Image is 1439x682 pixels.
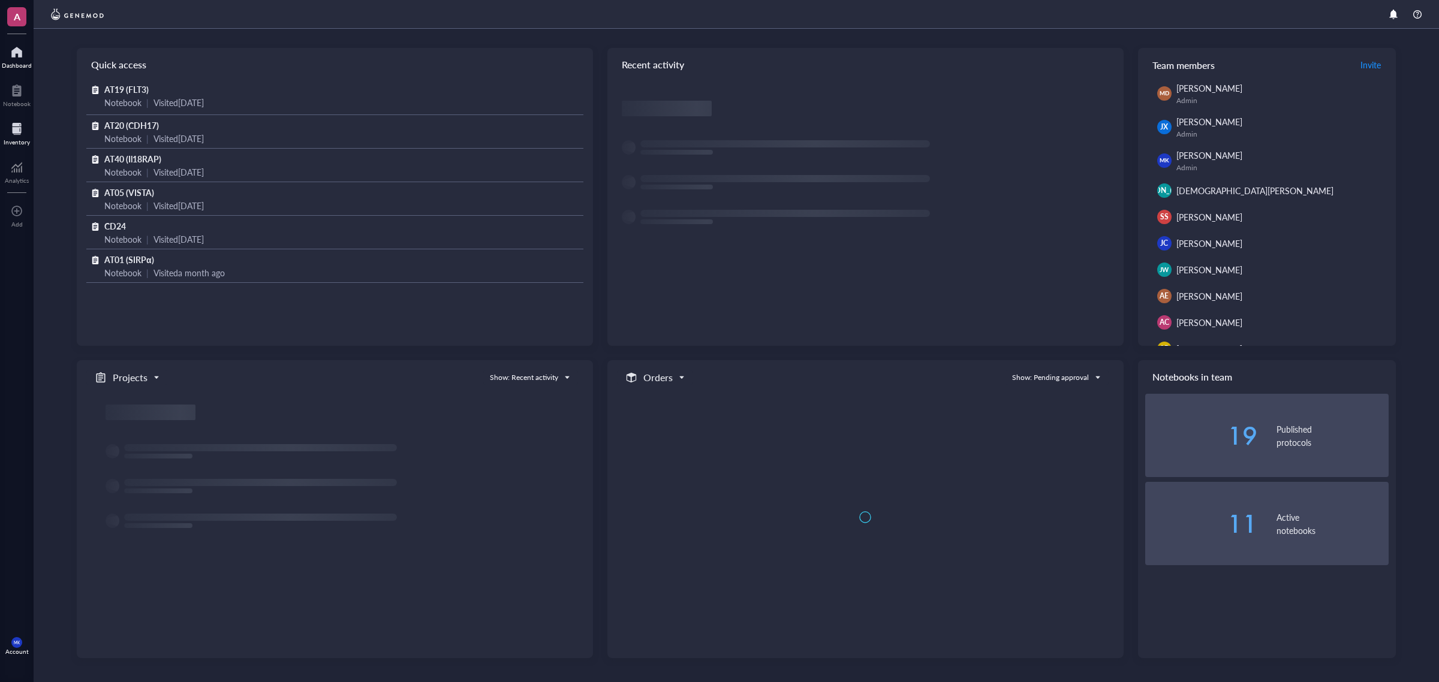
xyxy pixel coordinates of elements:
[5,177,29,184] div: Analytics
[77,48,593,82] div: Quick access
[1277,423,1389,449] div: Published protocols
[1176,316,1242,328] span: [PERSON_NAME]
[104,220,126,232] span: CD24
[1277,511,1389,537] div: Active notebooks
[643,370,673,385] h5: Orders
[153,132,204,145] div: Visited [DATE]
[146,266,149,279] div: |
[1176,96,1384,105] div: Admin
[113,370,147,385] h5: Projects
[1160,343,1169,354] span: AR
[104,266,142,279] div: Notebook
[153,96,204,109] div: Visited [DATE]
[1176,237,1242,249] span: [PERSON_NAME]
[104,83,149,95] span: AT19 (FLT3)
[48,7,107,22] img: genemod-logo
[153,165,204,179] div: Visited [DATE]
[104,233,142,246] div: Notebook
[146,233,149,246] div: |
[1160,238,1168,249] span: JC
[1160,291,1169,301] span: AE
[153,266,225,279] div: Visited a month ago
[1176,82,1242,94] span: [PERSON_NAME]
[5,648,29,655] div: Account
[1160,317,1169,328] span: AC
[104,153,161,165] span: AT40 (Il18RAP)
[1176,149,1242,161] span: [PERSON_NAME]
[14,9,20,24] span: A
[1160,212,1169,222] span: SS
[1138,48,1396,82] div: Team members
[153,199,204,212] div: Visited [DATE]
[146,96,149,109] div: |
[1145,424,1257,448] div: 19
[3,81,31,107] a: Notebook
[1176,129,1384,139] div: Admin
[1360,55,1381,74] button: Invite
[146,199,149,212] div: |
[1360,59,1381,71] span: Invite
[2,62,32,69] div: Dashboard
[1012,372,1089,383] div: Show: Pending approval
[11,221,23,228] div: Add
[146,132,149,145] div: |
[1160,122,1168,132] span: JX
[1160,265,1169,274] span: JW
[490,372,558,383] div: Show: Recent activity
[104,186,154,198] span: AT05 (VISTA)
[3,100,31,107] div: Notebook
[146,165,149,179] div: |
[1176,290,1242,302] span: [PERSON_NAME]
[2,43,32,69] a: Dashboard
[1135,185,1193,196] span: [PERSON_NAME]
[1138,360,1396,394] div: Notebooks in team
[104,119,159,131] span: AT20 (CDH17)
[4,138,30,146] div: Inventory
[104,254,154,265] span: AT01 (SIRPα)
[104,96,142,109] div: Notebook
[1176,211,1242,223] span: [PERSON_NAME]
[1160,156,1169,165] span: MK
[607,48,1124,82] div: Recent activity
[1176,264,1242,276] span: [PERSON_NAME]
[5,158,29,184] a: Analytics
[4,119,30,146] a: Inventory
[1176,343,1242,355] span: [PERSON_NAME]
[1176,185,1333,197] span: [DEMOGRAPHIC_DATA][PERSON_NAME]
[104,199,142,212] div: Notebook
[14,640,20,645] span: MK
[104,132,142,145] div: Notebook
[1145,512,1257,536] div: 11
[153,233,204,246] div: Visited [DATE]
[1176,163,1384,173] div: Admin
[104,165,142,179] div: Notebook
[1160,89,1169,98] span: MD
[1176,116,1242,128] span: [PERSON_NAME]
